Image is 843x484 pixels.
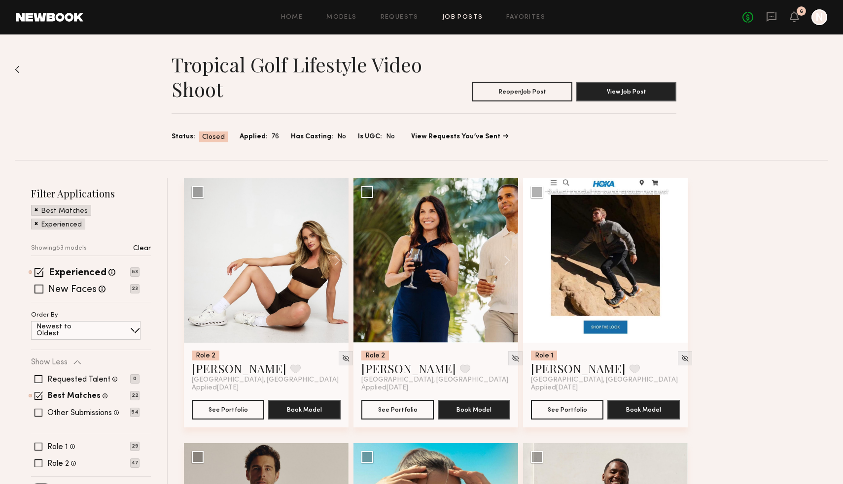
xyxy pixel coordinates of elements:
div: 6 [800,9,803,14]
img: Unhide Model [342,354,350,362]
p: Experienced [41,222,82,228]
span: [GEOGRAPHIC_DATA], [GEOGRAPHIC_DATA] [531,376,678,384]
a: Home [281,14,303,21]
div: Applied [DATE] [192,384,341,392]
a: View Requests You’ve Sent [411,133,508,140]
span: Has Casting: [291,131,333,142]
label: Other Submissions [47,409,112,417]
a: Requests [381,14,419,21]
img: Unhide Model [511,354,520,362]
label: New Faces [48,285,97,295]
span: Applied: [240,131,268,142]
span: Status: [172,131,195,142]
a: [PERSON_NAME] [361,360,456,376]
span: No [337,131,346,142]
button: Book Model [438,400,510,419]
a: Job Posts [442,14,483,21]
button: Book Model [268,400,341,419]
div: Role 1 [531,351,557,360]
button: See Portfolio [361,400,434,419]
a: Book Model [438,405,510,413]
a: [PERSON_NAME] [192,360,286,376]
span: [GEOGRAPHIC_DATA], [GEOGRAPHIC_DATA] [192,376,339,384]
h2: Filter Applications [31,187,151,200]
p: 53 [130,267,140,277]
button: Book Model [607,400,680,419]
div: Select model to send group request [548,189,669,195]
p: Show Less [31,358,68,366]
div: Applied [DATE] [531,384,680,392]
div: Applied [DATE] [361,384,510,392]
p: Clear [133,245,151,252]
p: 22 [130,391,140,400]
p: 29 [130,442,140,451]
img: Unhide Model [681,354,689,362]
div: Role 2 [361,351,389,360]
a: [PERSON_NAME] [531,360,626,376]
a: N [811,9,827,25]
a: Models [326,14,356,21]
p: Best Matches [41,208,88,215]
label: Best Matches [48,392,101,400]
p: 23 [130,284,140,293]
p: 47 [130,458,140,468]
a: Favorites [506,14,545,21]
p: Showing 53 models [31,245,87,252]
p: 54 [130,408,140,417]
label: Experienced [49,268,106,278]
span: 76 [272,131,279,142]
button: See Portfolio [192,400,264,419]
label: Requested Talent [47,376,110,384]
button: View Job Post [576,82,676,101]
label: Role 1 [47,443,68,451]
p: Order By [31,312,58,319]
a: Book Model [268,405,341,413]
h1: Tropical Golf Lifestyle Video Shoot [172,52,424,101]
a: Book Model [607,405,680,413]
img: Back to previous page [15,65,20,73]
span: Is UGC: [358,131,382,142]
p: Newest to Oldest [36,323,95,337]
span: Closed [202,132,225,142]
span: [GEOGRAPHIC_DATA], [GEOGRAPHIC_DATA] [361,376,508,384]
button: ReopenJob Post [472,82,572,101]
div: Role 2 [192,351,219,360]
p: 0 [130,374,140,384]
button: See Portfolio [531,400,603,419]
span: No [386,131,395,142]
label: Role 2 [47,460,69,468]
